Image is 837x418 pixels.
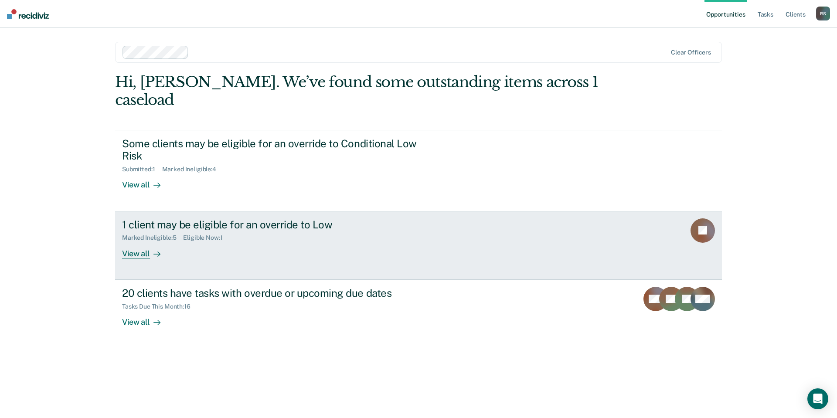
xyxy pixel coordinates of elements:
[122,310,171,327] div: View all
[183,234,229,241] div: Eligible Now : 1
[807,388,828,409] div: Open Intercom Messenger
[122,166,162,173] div: Submitted : 1
[122,234,183,241] div: Marked Ineligible : 5
[7,9,49,19] img: Recidiviz
[122,218,428,231] div: 1 client may be eligible for an override to Low
[816,7,830,20] div: R S
[115,73,601,109] div: Hi, [PERSON_NAME]. We’ve found some outstanding items across 1 caseload
[122,137,428,163] div: Some clients may be eligible for an override to Conditional Low Risk
[162,166,223,173] div: Marked Ineligible : 4
[115,280,722,348] a: 20 clients have tasks with overdue or upcoming due datesTasks Due This Month:16View all
[816,7,830,20] button: RS
[122,241,171,258] div: View all
[122,173,171,190] div: View all
[115,130,722,211] a: Some clients may be eligible for an override to Conditional Low RiskSubmitted:1Marked Ineligible:...
[671,49,711,56] div: Clear officers
[122,287,428,299] div: 20 clients have tasks with overdue or upcoming due dates
[115,211,722,280] a: 1 client may be eligible for an override to LowMarked Ineligible:5Eligible Now:1View all
[122,303,197,310] div: Tasks Due This Month : 16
